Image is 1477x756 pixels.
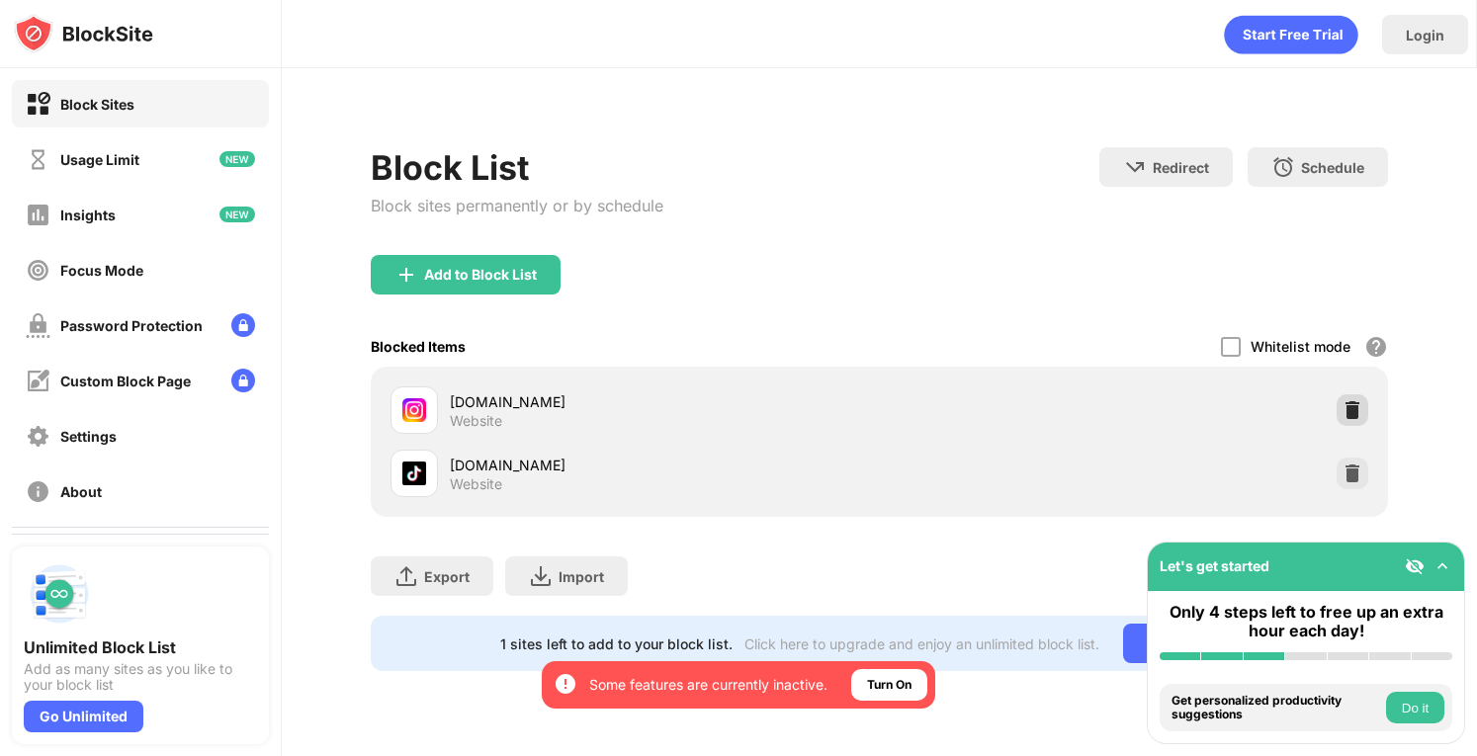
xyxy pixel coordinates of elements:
div: Add to Block List [424,267,537,283]
div: Block List [371,147,663,188]
div: Whitelist mode [1251,338,1350,355]
img: favicons [402,398,426,422]
img: settings-off.svg [26,424,50,449]
img: password-protection-off.svg [26,313,50,338]
div: Redirect [1153,159,1209,176]
div: Blocked Items [371,338,466,355]
div: Let's get started [1160,557,1269,574]
div: [DOMAIN_NAME] [450,391,880,412]
div: Add as many sites as you like to your block list [24,661,257,693]
div: Insights [60,207,116,223]
div: Click here to upgrade and enjoy an unlimited block list. [744,635,1099,652]
img: insights-off.svg [26,203,50,227]
img: push-block-list.svg [24,558,95,630]
div: Some features are currently inactive. [589,675,827,695]
img: eye-not-visible.svg [1405,556,1425,576]
div: Usage Limit [60,151,139,168]
img: about-off.svg [26,479,50,504]
div: Go Unlimited [1123,624,1259,663]
img: block-on.svg [26,92,50,117]
img: new-icon.svg [219,207,255,222]
div: Website [450,475,502,493]
div: Import [559,568,604,585]
img: omni-setup-toggle.svg [1433,556,1452,576]
img: favicons [402,462,426,485]
div: Block Sites [60,96,134,113]
div: Settings [60,428,117,445]
div: 1 sites left to add to your block list. [500,635,733,652]
div: Export [424,568,470,585]
div: Turn On [867,675,912,695]
div: Login [1406,27,1444,43]
img: customize-block-page-off.svg [26,369,50,393]
img: time-usage-off.svg [26,147,50,172]
div: [DOMAIN_NAME] [450,455,880,475]
div: Go Unlimited [24,701,143,732]
img: new-icon.svg [219,151,255,167]
div: Schedule [1301,159,1364,176]
div: About [60,483,102,500]
img: logo-blocksite.svg [14,14,153,53]
div: Password Protection [60,317,203,334]
div: Website [450,412,502,430]
div: Focus Mode [60,262,143,279]
img: error-circle-white.svg [554,672,577,696]
div: Block sites permanently or by schedule [371,196,663,215]
div: Get personalized productivity suggestions [1172,694,1381,722]
div: Unlimited Block List [24,637,257,657]
img: lock-menu.svg [231,369,255,392]
img: focus-off.svg [26,258,50,283]
div: Only 4 steps left to free up an extra hour each day! [1160,603,1452,640]
button: Do it [1386,692,1444,723]
img: lock-menu.svg [231,313,255,337]
div: Custom Block Page [60,373,191,389]
div: animation [1224,15,1358,54]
